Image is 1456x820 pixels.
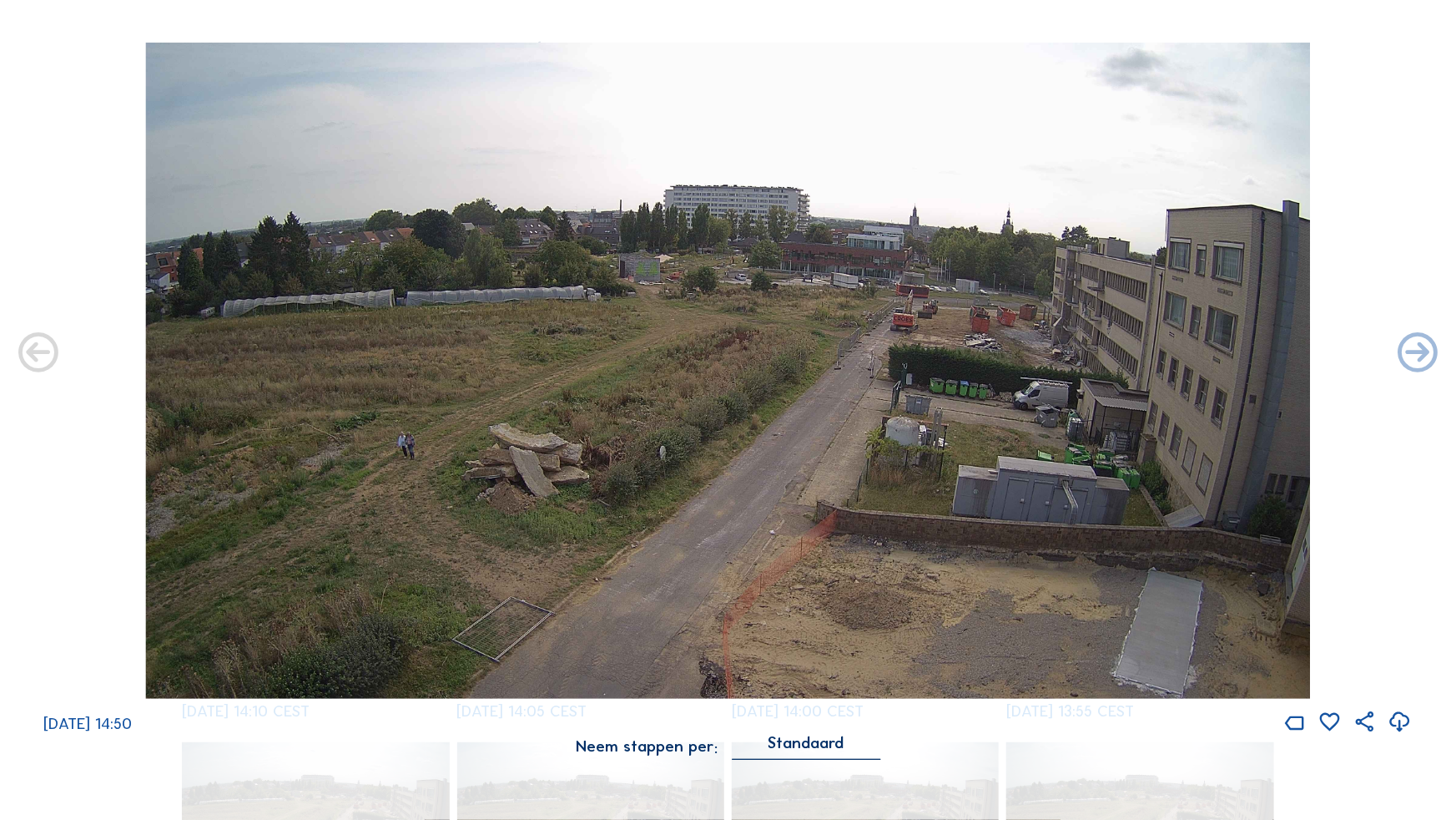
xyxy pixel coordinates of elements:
[732,736,880,759] div: Standaard
[1394,330,1442,377] i: Back
[145,43,1311,699] img: Image
[576,738,718,754] div: Neem stappen per:
[14,330,62,377] i: Forward
[768,736,844,751] div: Standaard
[43,714,132,733] span: [DATE] 14:50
